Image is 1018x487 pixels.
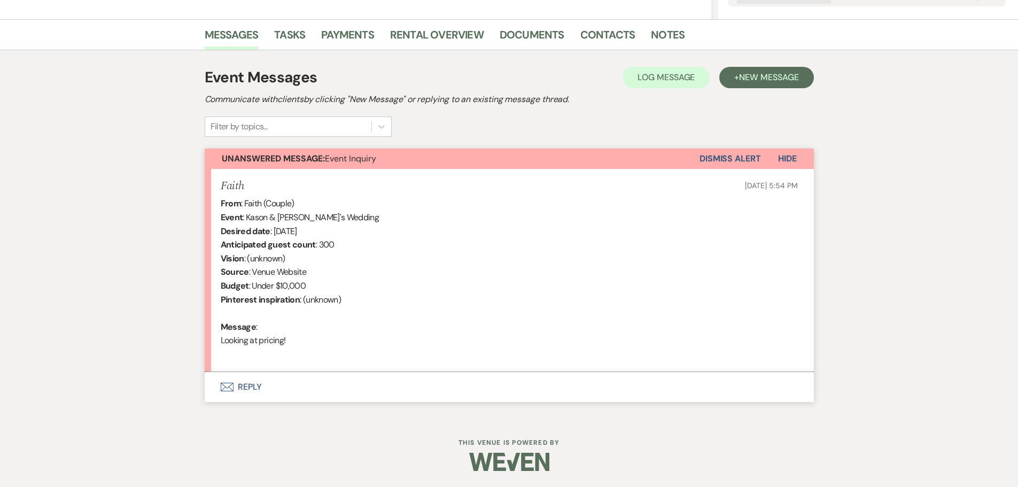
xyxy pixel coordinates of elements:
h2: Communicate with clients by clicking "New Message" or replying to an existing message thread. [205,93,814,106]
b: Desired date [221,226,270,237]
a: Contacts [580,26,635,50]
button: Dismiss Alert [700,149,761,169]
button: Hide [761,149,814,169]
h1: Event Messages [205,66,317,89]
div: : Faith (Couple) : Kason & [PERSON_NAME]'s Wedding : [DATE] : 300 : (unknown) : Venue Website : U... [221,197,798,361]
a: Notes [651,26,685,50]
a: Documents [500,26,564,50]
button: Reply [205,372,814,402]
b: Message [221,321,257,333]
h5: Faith [221,180,244,193]
span: Log Message [638,72,695,83]
b: Source [221,266,249,277]
b: Vision [221,253,244,264]
a: Rental Overview [390,26,484,50]
a: Payments [321,26,374,50]
span: Hide [778,153,797,164]
b: Anticipated guest count [221,239,316,250]
b: From [221,198,241,209]
b: Budget [221,280,249,291]
strong: Unanswered Message: [222,153,325,164]
span: [DATE] 5:54 PM [745,181,797,190]
button: Log Message [623,67,710,88]
a: Messages [205,26,259,50]
span: Event Inquiry [222,153,376,164]
b: Pinterest inspiration [221,294,300,305]
a: Tasks [274,26,305,50]
button: Unanswered Message:Event Inquiry [205,149,700,169]
b: Event [221,212,243,223]
div: Filter by topics... [211,120,268,133]
img: Weven Logo [469,443,549,481]
span: New Message [739,72,798,83]
button: +New Message [719,67,813,88]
